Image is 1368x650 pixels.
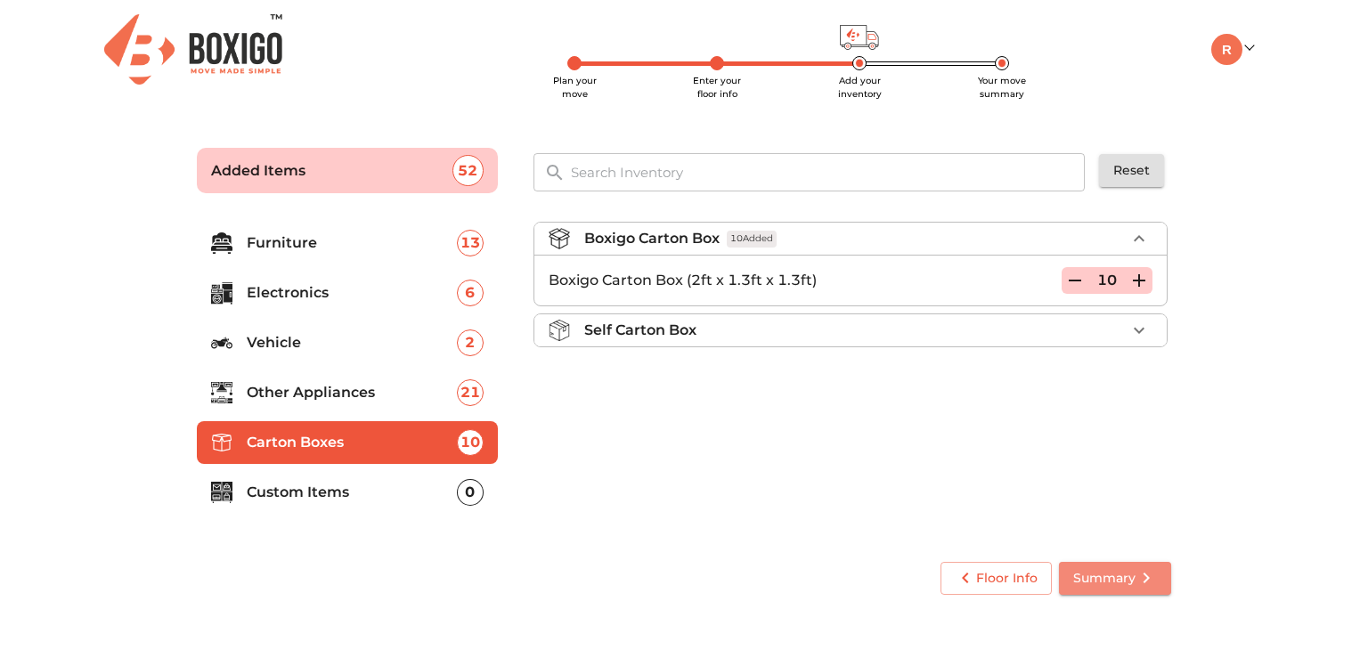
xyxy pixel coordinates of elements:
[560,153,1097,191] input: Search Inventory
[457,429,484,456] div: 10
[1062,267,1088,294] button: Remove Item
[1126,267,1152,294] button: Add Item
[549,320,570,341] img: self_carton_box
[1099,154,1164,187] button: Reset
[457,280,484,306] div: 6
[955,567,1038,589] span: Floor Info
[1113,159,1150,182] span: Reset
[1059,562,1171,595] button: Summary
[247,482,457,503] p: Custom Items
[549,228,570,249] img: boxigo_carton_box
[452,155,484,186] div: 52
[457,479,484,506] div: 0
[584,228,720,249] p: Boxigo Carton Box
[247,332,457,353] p: Vehicle
[247,382,457,403] p: Other Appliances
[838,75,882,100] span: Add your inventory
[940,562,1052,595] button: Floor Info
[1097,270,1117,291] p: 10
[457,379,484,406] div: 21
[584,320,696,341] p: Self Carton Box
[247,282,457,304] p: Electronics
[978,75,1026,100] span: Your move summary
[211,160,452,182] p: Added Items
[1073,567,1157,589] span: Summary
[553,75,597,100] span: Plan your move
[549,270,1062,291] p: Boxigo Carton Box (2ft x 1.3ft x 1.3ft)
[693,75,741,100] span: Enter your floor info
[457,329,484,356] div: 2
[247,232,457,254] p: Furniture
[727,231,777,248] span: 10 Added
[457,230,484,256] div: 13
[247,432,457,453] p: Carton Boxes
[104,14,282,85] img: Boxigo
